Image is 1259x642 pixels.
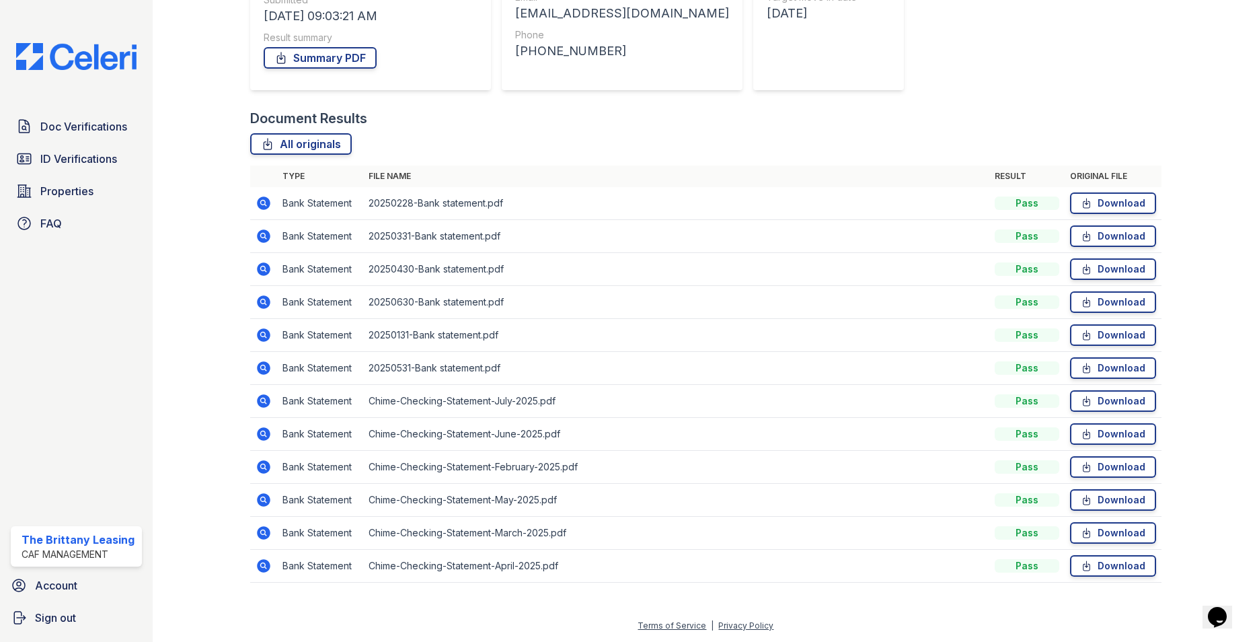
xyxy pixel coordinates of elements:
[363,517,989,550] td: Chime-Checking-Statement-March-2025.pdf
[363,352,989,385] td: 20250531-Bank statement.pdf
[995,229,1059,243] div: Pass
[277,166,363,187] th: Type
[995,559,1059,573] div: Pass
[1070,456,1156,478] a: Download
[638,620,706,631] a: Terms of Service
[1070,390,1156,412] a: Download
[1070,192,1156,214] a: Download
[995,295,1059,309] div: Pass
[515,42,729,61] div: [PHONE_NUMBER]
[1070,291,1156,313] a: Download
[1070,522,1156,544] a: Download
[363,451,989,484] td: Chime-Checking-Statement-February-2025.pdf
[22,532,135,548] div: The Brittany Leasing
[363,187,989,220] td: 20250228-Bank statement.pdf
[995,262,1059,276] div: Pass
[1070,258,1156,280] a: Download
[5,604,147,631] a: Sign out
[40,118,127,135] span: Doc Verifications
[995,460,1059,474] div: Pass
[277,484,363,517] td: Bank Statement
[11,210,142,237] a: FAQ
[277,418,363,451] td: Bank Statement
[1070,357,1156,379] a: Download
[995,427,1059,441] div: Pass
[11,145,142,172] a: ID Verifications
[1070,225,1156,247] a: Download
[363,253,989,286] td: 20250430-Bank statement.pdf
[277,385,363,418] td: Bank Statement
[40,151,117,167] span: ID Verifications
[711,620,714,631] div: |
[35,610,76,626] span: Sign out
[995,493,1059,507] div: Pass
[250,133,352,155] a: All originals
[11,178,142,205] a: Properties
[264,7,478,26] div: [DATE] 09:03:21 AM
[277,319,363,352] td: Bank Statement
[995,526,1059,540] div: Pass
[277,187,363,220] td: Bank Statement
[995,361,1059,375] div: Pass
[1070,324,1156,346] a: Download
[22,548,135,561] div: CAF Management
[363,418,989,451] td: Chime-Checking-Statement-June-2025.pdf
[264,47,377,69] a: Summary PDF
[363,550,989,583] td: Chime-Checking-Statement-April-2025.pdf
[40,215,62,231] span: FAQ
[5,572,147,599] a: Account
[363,319,989,352] td: 20250131-Bank statement.pdf
[250,109,367,128] div: Document Results
[277,286,363,319] td: Bank Statement
[1070,423,1156,445] a: Download
[995,197,1059,210] div: Pass
[995,394,1059,408] div: Pass
[718,620,773,631] a: Privacy Policy
[40,183,93,199] span: Properties
[995,328,1059,342] div: Pass
[363,484,989,517] td: Chime-Checking-Statement-May-2025.pdf
[277,517,363,550] td: Bank Statement
[363,385,989,418] td: Chime-Checking-Statement-July-2025.pdf
[277,352,363,385] td: Bank Statement
[5,43,147,70] img: CE_Logo_Blue-a8612792a0a2168367f1c8372b55b34899dd931a85d93a1a3d3e32e68fde9ad4.png
[1203,588,1246,629] iframe: chat widget
[11,113,142,140] a: Doc Verifications
[277,451,363,484] td: Bank Statement
[989,166,1065,187] th: Result
[363,220,989,253] td: 20250331-Bank statement.pdf
[363,286,989,319] td: 20250630-Bank statement.pdf
[515,4,729,23] div: [EMAIL_ADDRESS][DOMAIN_NAME]
[264,31,478,44] div: Result summary
[277,220,363,253] td: Bank Statement
[515,28,729,42] div: Phone
[1070,555,1156,577] a: Download
[363,166,989,187] th: File name
[35,577,77,594] span: Account
[1065,166,1161,187] th: Original file
[1070,489,1156,511] a: Download
[277,253,363,286] td: Bank Statement
[767,4,857,23] div: [DATE]
[277,550,363,583] td: Bank Statement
